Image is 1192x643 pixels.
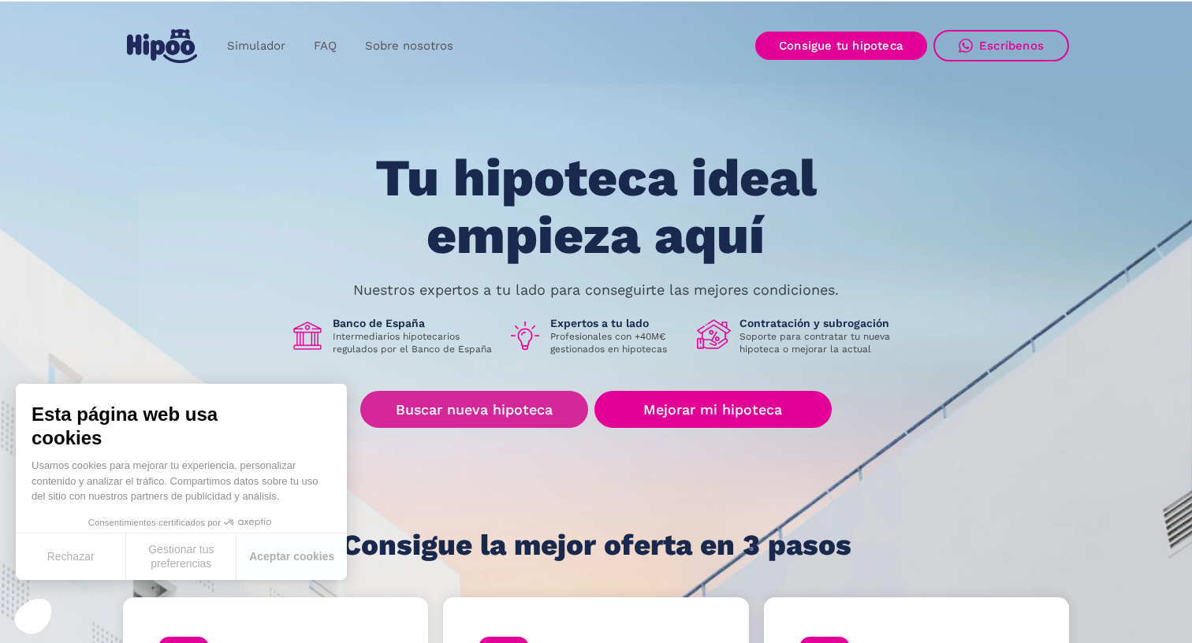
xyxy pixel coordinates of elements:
[739,330,902,355] p: Soporte para contratar tu nueva hipoteca o mejorar la actual
[123,23,200,69] a: home
[755,32,927,60] a: Consigue tu hipoteca
[739,316,902,330] h1: Contratación y subrogación
[979,39,1044,53] div: Escríbenos
[933,30,1069,61] a: Escríbenos
[333,330,495,355] p: Intermediarios hipotecarios regulados por el Banco de España
[333,316,495,330] h1: Banco de España
[360,391,588,428] a: Buscar nueva hipoteca
[297,150,895,264] h1: Tu hipoteca ideal empieza aquí
[550,316,684,330] h1: Expertos a tu lado
[351,31,467,61] a: Sobre nosotros
[300,31,351,61] a: FAQ
[353,284,839,296] p: Nuestros expertos a tu lado para conseguirte las mejores condiciones.
[594,391,832,428] a: Mejorar mi hipoteca
[341,530,851,561] h1: Consigue la mejor oferta en 3 pasos
[550,330,684,355] p: Profesionales con +40M€ gestionados en hipotecas
[213,31,300,61] a: Simulador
